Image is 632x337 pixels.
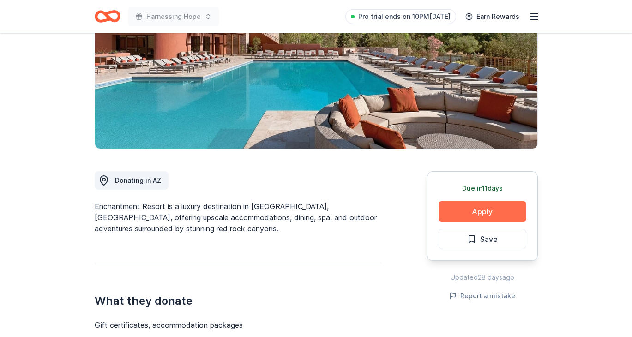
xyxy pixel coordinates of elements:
button: Report a mistake [449,290,515,301]
div: Updated 28 days ago [427,272,538,283]
a: Earn Rewards [460,8,525,25]
span: Save [480,233,498,245]
button: Harnessing Hope [128,7,219,26]
a: Pro trial ends on 10PM[DATE] [345,9,456,24]
span: Donating in AZ [115,176,161,184]
div: Due in 11 days [439,183,526,194]
span: Harnessing Hope [146,11,201,22]
h2: What they donate [95,294,383,308]
button: Apply [439,201,526,222]
span: Pro trial ends on 10PM[DATE] [358,11,451,22]
div: Gift certificates, accommodation packages [95,319,383,331]
button: Save [439,229,526,249]
a: Home [95,6,120,27]
div: Enchantment Resort is a luxury destination in [GEOGRAPHIC_DATA], [GEOGRAPHIC_DATA], offering upsc... [95,201,383,234]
